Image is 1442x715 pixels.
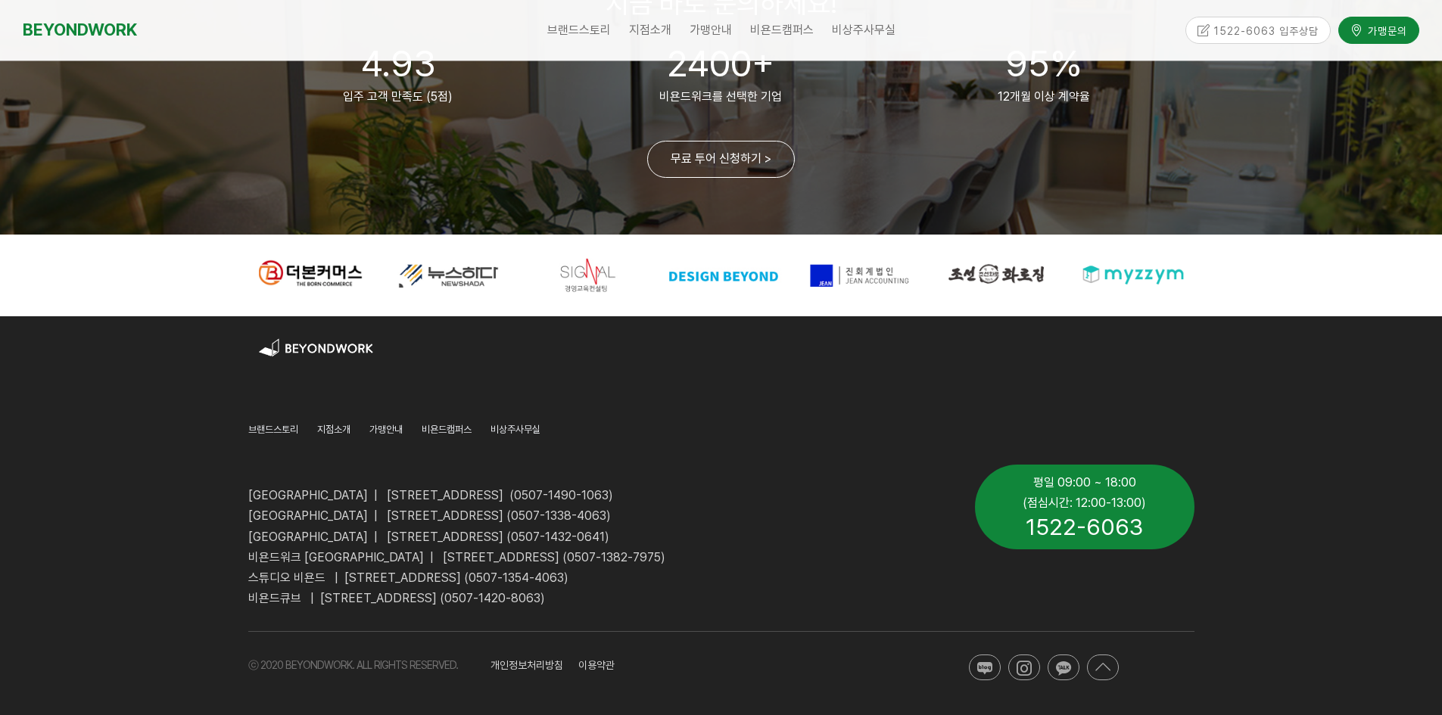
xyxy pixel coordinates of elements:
[998,89,1090,104] span: 12개월 이상 계약율
[248,508,611,523] span: [GEOGRAPHIC_DATA] | [STREET_ADDRESS] (0507-1338-4063)
[369,421,403,442] a: 가맹안내
[248,488,613,502] span: [GEOGRAPHIC_DATA] | [STREET_ADDRESS] (0507-1490-1063)
[647,141,795,178] a: 무료 투어 신청하기 >
[360,42,435,85] span: 4.93
[248,530,609,544] span: [GEOGRAPHIC_DATA] | [STREET_ADDRESS] (0507-1432-0641)
[681,11,741,49] a: 가맹안내
[659,89,782,104] span: 비욘드워크를 선택한 기업
[1026,513,1143,540] span: 1522-6063
[248,421,298,442] a: 브랜드스토리
[491,421,540,442] a: 비상주사무실
[547,23,611,37] span: 브랜드스토리
[248,550,665,564] span: 비욘드워크 [GEOGRAPHIC_DATA] | [STREET_ADDRESS] (0507-1382-7975)
[667,42,774,85] span: 2400+
[1338,17,1419,43] a: 가맹문의
[422,421,472,442] a: 비욘드캠퍼스
[317,421,350,442] a: 지점소개
[491,659,615,671] span: 개인정보처리방침 이용약관
[369,424,403,435] span: 가맹안내
[23,16,137,44] a: BEYONDWORK
[629,23,671,37] span: 지점소개
[491,424,540,435] span: 비상주사무실
[248,591,545,605] span: 비욘드큐브 | [STREET_ADDRESS] (0507-1420-8063)
[832,23,895,37] span: 비상주사무실
[317,424,350,435] span: 지점소개
[741,11,823,49] a: 비욘드캠퍼스
[422,424,472,435] span: 비욘드캠퍼스
[1033,475,1136,490] span: 평일 09:00 ~ 18:00
[343,89,453,104] span: 입주 고객 만족도 (5점)
[538,11,620,49] a: 브랜드스토리
[823,11,905,49] a: 비상주사무실
[248,659,458,671] span: ⓒ 2020 BEYONDWORK. ALL RIGHTS RESERVED.
[1023,496,1146,510] span: (점심시간: 12:00-13:00)
[750,23,814,37] span: 비욘드캠퍼스
[1363,23,1407,39] span: 가맹문의
[1005,42,1082,85] span: 95%
[620,11,681,49] a: 지점소개
[690,23,732,37] span: 가맹안내
[248,570,568,585] span: 스튜디오 비욘드 | [STREET_ADDRESS] (0507-1354-4063)
[248,424,298,435] span: 브랜드스토리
